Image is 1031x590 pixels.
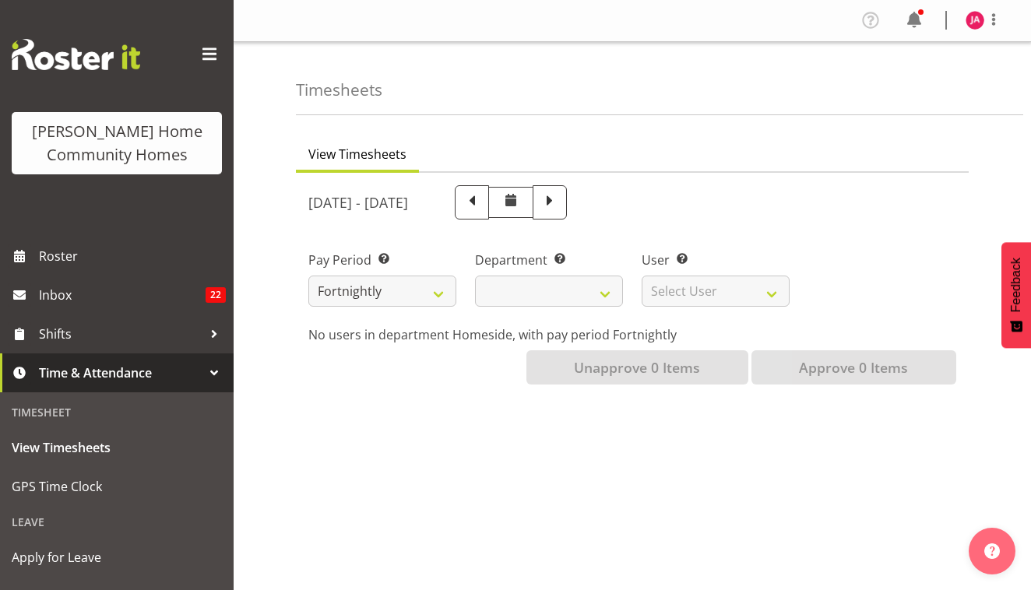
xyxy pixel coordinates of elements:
[1009,258,1023,312] span: Feedback
[39,322,202,346] span: Shifts
[4,538,230,577] a: Apply for Leave
[642,251,790,269] label: User
[12,475,222,498] span: GPS Time Clock
[574,357,700,378] span: Unapprove 0 Items
[1001,242,1031,348] button: Feedback - Show survey
[12,546,222,569] span: Apply for Leave
[4,428,230,467] a: View Timesheets
[4,467,230,506] a: GPS Time Clock
[4,506,230,538] div: Leave
[308,194,408,211] h5: [DATE] - [DATE]
[39,361,202,385] span: Time & Attendance
[39,244,226,268] span: Roster
[39,283,206,307] span: Inbox
[799,357,908,378] span: Approve 0 Items
[308,251,456,269] label: Pay Period
[296,81,382,99] h4: Timesheets
[984,543,1000,559] img: help-xxl-2.png
[751,350,956,385] button: Approve 0 Items
[308,145,406,163] span: View Timesheets
[12,39,140,70] img: Rosterit website logo
[966,11,984,30] img: julius-antonio10095.jpg
[206,287,226,303] span: 22
[27,120,206,167] div: [PERSON_NAME] Home Community Homes
[12,436,222,459] span: View Timesheets
[4,396,230,428] div: Timesheet
[526,350,748,385] button: Unapprove 0 Items
[475,251,623,269] label: Department
[308,325,956,344] p: No users in department Homeside, with pay period Fortnightly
